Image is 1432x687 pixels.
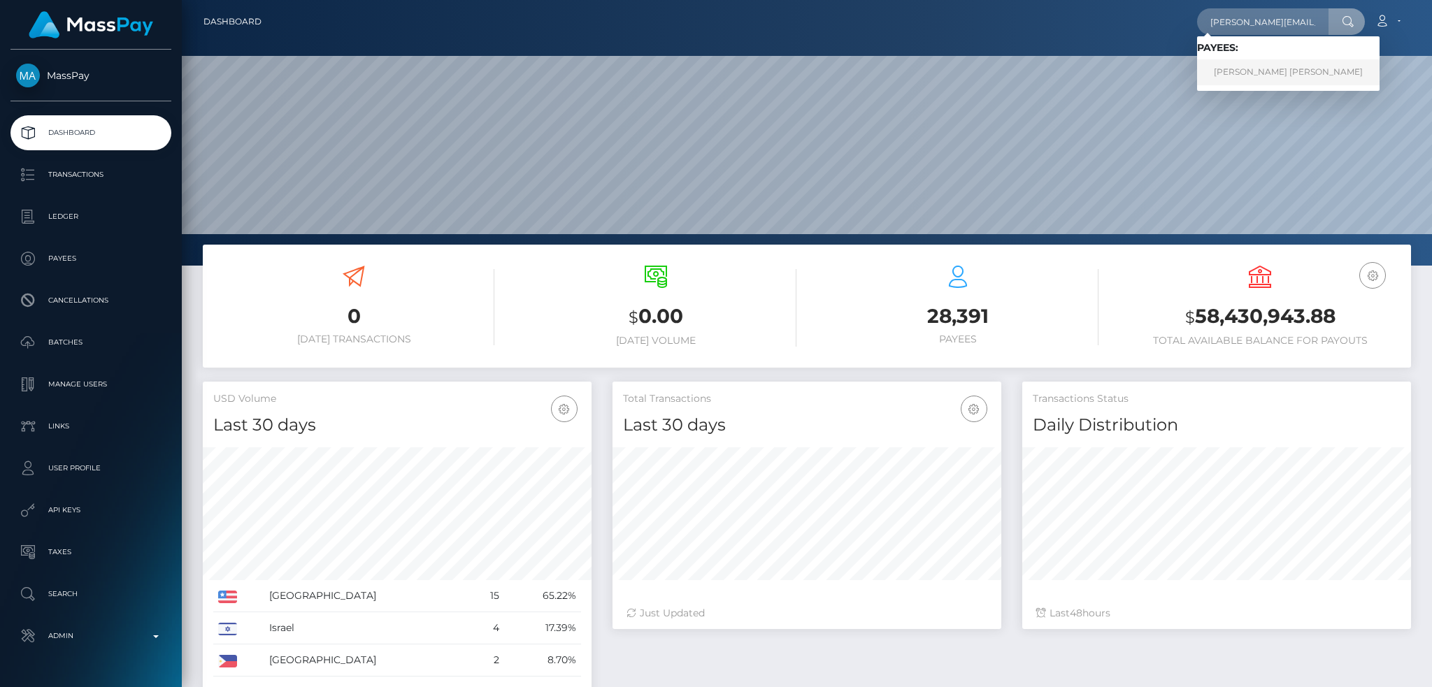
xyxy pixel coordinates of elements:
[16,206,166,227] p: Ledger
[1119,303,1401,331] h3: 58,430,943.88
[16,542,166,563] p: Taxes
[1033,392,1401,406] h5: Transactions Status
[16,416,166,437] p: Links
[1197,8,1329,35] input: Search...
[10,325,171,360] a: Batches
[203,7,262,36] a: Dashboard
[817,303,1098,330] h3: 28,391
[10,409,171,444] a: Links
[629,308,638,327] small: $
[1185,308,1195,327] small: $
[10,69,171,82] span: MassPay
[16,332,166,353] p: Batches
[16,164,166,185] p: Transactions
[218,591,237,603] img: US.png
[1036,606,1397,621] div: Last hours
[515,335,796,347] h6: [DATE] Volume
[504,580,581,612] td: 65.22%
[16,122,166,143] p: Dashboard
[213,413,581,437] h4: Last 30 days
[817,333,1098,345] h6: Payees
[264,580,471,612] td: [GEOGRAPHIC_DATA]
[10,577,171,612] a: Search
[16,290,166,311] p: Cancellations
[10,283,171,318] a: Cancellations
[10,157,171,192] a: Transactions
[623,392,991,406] h5: Total Transactions
[471,580,504,612] td: 15
[471,612,504,644] td: 4
[213,333,494,345] h6: [DATE] Transactions
[16,500,166,521] p: API Keys
[218,623,237,635] img: IL.png
[504,644,581,677] td: 8.70%
[10,451,171,486] a: User Profile
[264,612,471,644] td: Israel
[1197,59,1380,85] a: [PERSON_NAME] [PERSON_NAME]
[16,458,166,479] p: User Profile
[10,535,171,570] a: Taxes
[10,199,171,234] a: Ledger
[1197,42,1380,54] h6: Payees:
[10,619,171,653] a: Admin
[213,303,494,330] h3: 0
[218,655,237,667] img: PH.png
[29,11,153,38] img: MassPay Logo
[504,612,581,644] td: 17.39%
[16,248,166,269] p: Payees
[626,606,987,621] div: Just Updated
[16,584,166,605] p: Search
[623,413,991,437] h4: Last 30 days
[10,367,171,402] a: Manage Users
[1033,413,1401,437] h4: Daily Distribution
[10,115,171,150] a: Dashboard
[471,644,504,677] td: 2
[1119,335,1401,347] h6: Total Available Balance for Payouts
[10,241,171,276] a: Payees
[515,303,796,331] h3: 0.00
[213,392,581,406] h5: USD Volume
[16,625,166,646] p: Admin
[10,493,171,528] a: API Keys
[16,374,166,395] p: Manage Users
[16,64,40,87] img: MassPay
[264,644,471,677] td: [GEOGRAPHIC_DATA]
[1070,607,1082,619] span: 48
